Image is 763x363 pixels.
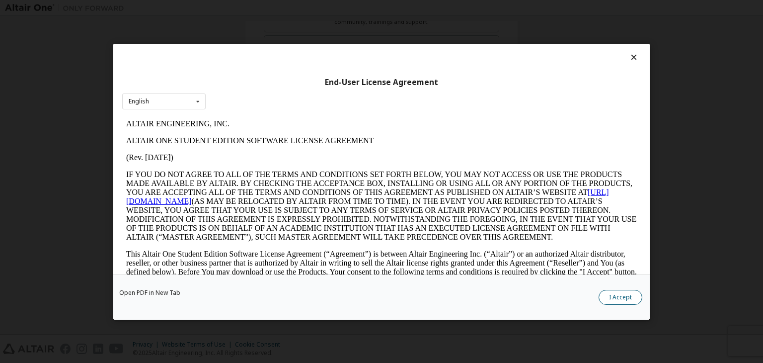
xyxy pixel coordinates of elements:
p: ALTAIR ONE STUDENT EDITION SOFTWARE LICENSE AGREEMENT [4,21,515,30]
p: This Altair One Student Edition Software License Agreement (“Agreement”) is between Altair Engine... [4,134,515,170]
div: English [129,98,149,104]
div: End-User License Agreement [122,77,641,87]
p: (Rev. [DATE]) [4,38,515,47]
p: IF YOU DO NOT AGREE TO ALL OF THE TERMS AND CONDITIONS SET FORTH BELOW, YOU MAY NOT ACCESS OR USE... [4,55,515,126]
a: [URL][DOMAIN_NAME] [4,73,487,90]
button: I Accept [599,290,642,305]
a: Open PDF in New Tab [119,290,180,296]
p: ALTAIR ENGINEERING, INC. [4,4,515,13]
